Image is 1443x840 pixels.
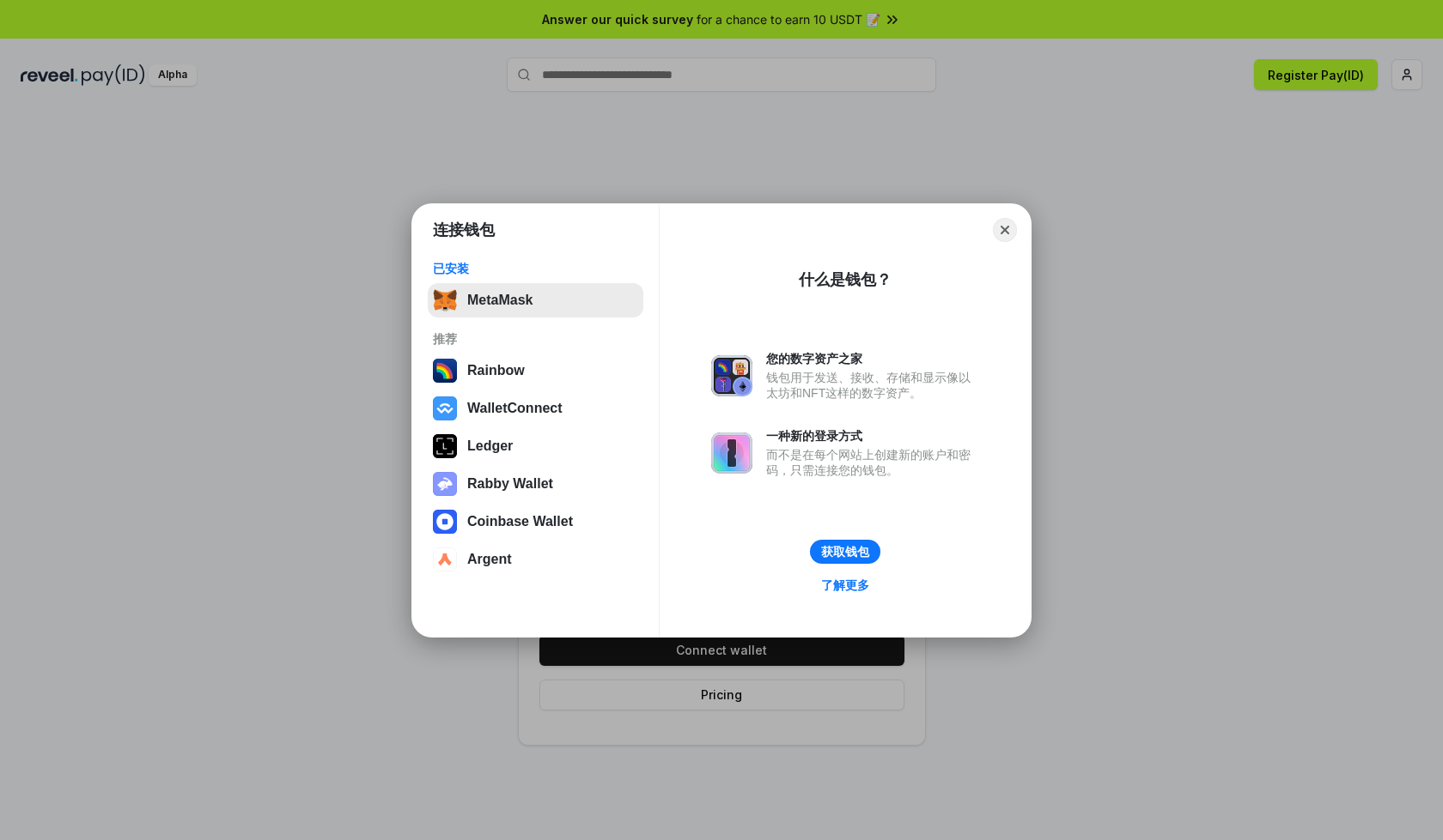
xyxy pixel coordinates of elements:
[467,401,563,416] div: WalletConnect
[711,355,752,396] img: svg+xml,%3Csvg%20xmlns%3D%22http%3A%2F%2Fwww.w3.org%2F2000%2Fsvg%22%20fill%3D%22none%22%20viewBox...
[433,510,457,534] img: svg+xml,%3Csvg%20width%3D%2228%22%20height%3D%2228%22%20viewBox%3D%220%200%2028%2028%22%20fill%3D...
[433,331,638,347] div: 推荐
[428,467,643,501] button: Rabby Wallet
[433,220,495,240] h1: 连接钱包
[428,391,643,426] button: WalletConnect
[467,438,513,454] div: Ledger
[428,354,643,388] button: Rainbow
[821,577,869,593] div: 了解更多
[428,429,643,463] button: Ledger
[821,544,869,559] div: 获取钱包
[433,434,457,458] img: svg+xml,%3Csvg%20xmlns%3D%22http%3A%2F%2Fwww.w3.org%2F2000%2Fsvg%22%20width%3D%2228%22%20height%3...
[467,514,573,529] div: Coinbase Wallet
[433,396,457,420] img: svg+xml,%3Csvg%20width%3D%2228%22%20height%3D%2228%22%20viewBox%3D%220%200%2028%2028%22%20fill%3D...
[766,351,979,366] div: 您的数字资产之家
[711,432,752,474] img: svg+xml,%3Csvg%20xmlns%3D%22http%3A%2F%2Fwww.w3.org%2F2000%2Fsvg%22%20fill%3D%22none%22%20viewBox...
[766,370,979,401] div: 钱包用于发送、接收、存储和显示像以太坊和NFT这样的数字资产。
[766,447,979,478] div: 而不是在每个网站上创建新的账户和密码，只需连接您的钱包。
[993,218,1017,242] button: Close
[467,293,533,308] div: MetaMask
[433,288,457,312] img: svg+xml,%3Csvg%20fill%3D%22none%22%20height%3D%2233%22%20viewBox%3D%220%200%2035%2033%22%20width%...
[766,428,979,444] div: 一种新的登录方式
[428,542,643,577] button: Argent
[433,472,457,496] img: svg+xml,%3Csvg%20xmlns%3D%22http%3A%2F%2Fwww.w3.org%2F2000%2Fsvg%22%20fill%3D%22none%22%20viewBox...
[428,283,643,317] button: MetaMask
[810,540,880,564] button: 获取钱包
[428,505,643,539] button: Coinbase Wallet
[467,476,553,492] div: Rabby Wallet
[799,269,892,290] div: 什么是钱包？
[811,574,880,596] a: 了解更多
[433,547,457,571] img: svg+xml,%3Csvg%20width%3D%2228%22%20height%3D%2228%22%20viewBox%3D%220%200%2028%2028%22%20fill%3D...
[433,261,638,276] div: 已安装
[433,359,457,383] img: svg+xml,%3Csvg%20width%3D%22120%22%20height%3D%22120%22%20viewBox%3D%220%200%20120%20120%22%20fil...
[467,363,525,378] div: Rainbow
[467,552,512,567] div: Argent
